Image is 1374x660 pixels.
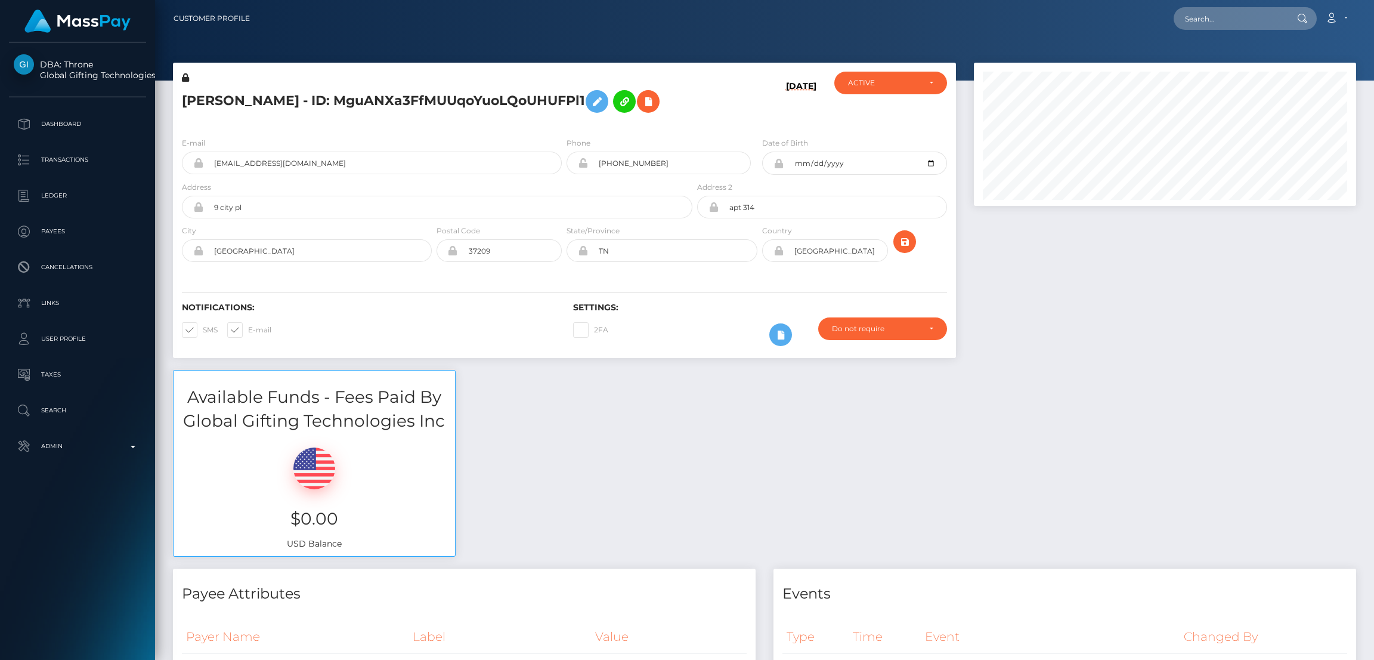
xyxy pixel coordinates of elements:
p: Cancellations [14,258,141,276]
h5: [PERSON_NAME] - ID: MguANXa3FfMUUqoYuoLQoUHUFPl1 [182,84,686,119]
a: Taxes [9,360,146,390]
label: State/Province [567,226,620,236]
h4: Payee Attributes [182,584,747,605]
label: City [182,226,196,236]
div: Do not require [832,324,920,334]
h4: Events [782,584,1347,605]
label: Date of Birth [762,138,808,149]
label: E-mail [227,322,271,338]
button: Do not require [818,317,947,340]
a: Customer Profile [174,6,250,31]
th: Event [921,621,1180,653]
p: Dashboard [14,115,141,133]
div: ACTIVE [848,78,920,88]
a: Links [9,288,146,318]
p: Ledger [14,187,141,205]
label: E-mail [182,138,205,149]
img: MassPay Logo [24,10,131,33]
h6: Settings: [573,303,946,313]
p: Transactions [14,151,141,169]
h3: $0.00 [182,507,446,531]
label: Country [762,226,792,236]
p: Payees [14,223,141,240]
th: Value [591,621,747,653]
a: Transactions [9,145,146,175]
h6: Notifications: [182,303,555,313]
th: Label [409,621,590,653]
label: Address 2 [697,182,732,193]
th: Time [849,621,920,653]
button: ACTIVE [834,72,947,94]
a: Admin [9,431,146,461]
p: User Profile [14,330,141,348]
a: Ledger [9,181,146,211]
th: Payer Name [182,621,409,653]
label: Phone [567,138,590,149]
img: USD.png [293,448,335,489]
a: Payees [9,217,146,246]
a: Dashboard [9,109,146,139]
a: Search [9,396,146,425]
a: Cancellations [9,252,146,282]
p: Search [14,402,141,420]
p: Admin [14,437,141,455]
th: Type [782,621,849,653]
h6: [DATE] [786,81,816,123]
label: Address [182,182,211,193]
div: USD Balance [174,433,455,556]
th: Changed By [1180,621,1347,653]
label: Postal Code [437,226,480,236]
label: 2FA [573,322,608,338]
input: Search... [1174,7,1286,30]
p: Links [14,294,141,312]
h3: Available Funds - Fees Paid By Global Gifting Technologies Inc [174,385,455,432]
p: Taxes [14,366,141,384]
img: Global Gifting Technologies Inc [14,54,34,75]
label: SMS [182,322,218,338]
a: User Profile [9,324,146,354]
span: DBA: Throne Global Gifting Technologies Inc [9,59,146,81]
